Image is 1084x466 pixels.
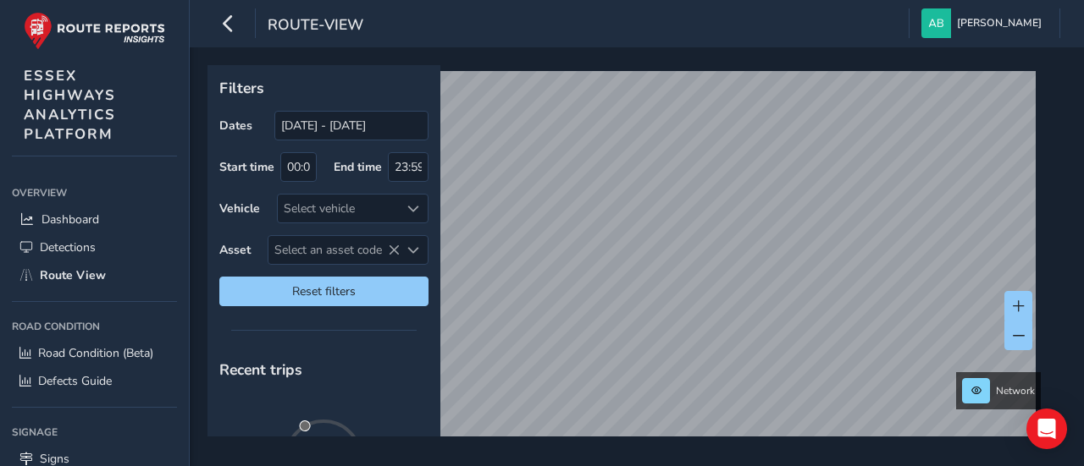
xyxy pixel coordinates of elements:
[12,339,177,367] a: Road Condition (Beta)
[40,267,106,283] span: Route View
[957,8,1042,38] span: [PERSON_NAME]
[38,373,112,389] span: Defects Guide
[219,200,260,217] label: Vehicle
[38,345,153,361] span: Road Condition (Beta)
[12,206,177,233] a: Dashboard
[219,359,302,380] span: Recent trips
[24,66,116,144] span: ESSEX HIGHWAYS ANALYTICS PLATFORM
[219,118,252,134] label: Dates
[12,261,177,289] a: Route View
[334,159,382,175] label: End time
[41,211,99,228] span: Dashboard
[268,14,363,38] span: route-view
[1026,408,1067,449] div: Open Intercom Messenger
[219,242,251,258] label: Asset
[12,180,177,206] div: Overview
[996,384,1035,397] span: Network
[40,239,96,255] span: Detections
[219,77,429,99] p: Filters
[24,12,165,50] img: rr logo
[232,283,416,299] span: Reset filters
[921,8,951,38] img: diamond-layout
[12,314,177,339] div: Road Condition
[12,419,177,445] div: Signage
[268,236,400,264] span: Select an asset code
[219,277,429,306] button: Reset filters
[278,195,400,222] div: Select vehicle
[12,367,177,395] a: Defects Guide
[400,236,428,264] div: Select an asset code
[921,8,1048,38] button: [PERSON_NAME]
[213,71,1036,456] canvas: Map
[12,233,177,261] a: Detections
[219,159,274,175] label: Start time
